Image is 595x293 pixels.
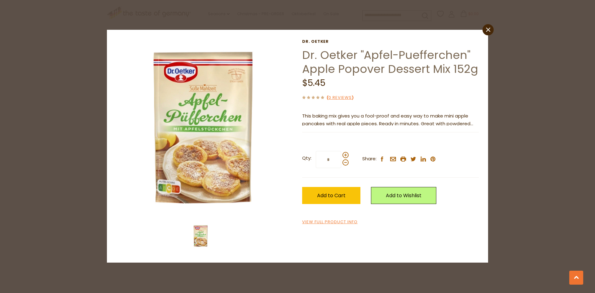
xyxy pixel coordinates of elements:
[116,39,293,216] img: Dr. Oetker Appel-Pufferchen
[302,219,358,225] a: View Full Product Info
[371,187,436,204] a: Add to Wishlist
[302,187,360,204] button: Add to Cart
[317,192,346,199] span: Add to Cart
[316,151,341,168] input: Qty:
[302,39,479,44] a: Dr. Oetker
[188,224,213,248] img: Dr. Oetker Appel-Pufferchen
[302,77,325,89] span: $5.45
[302,47,478,77] a: Dr. Oetker "Apfel-Puefferchen" Apple Popover Dessert Mix 152g
[302,154,311,162] strong: Qty:
[328,95,352,101] a: 0 Reviews
[362,155,377,163] span: Share:
[302,113,473,135] span: This baking mix gives you a fool-proof and easy way to make mini apple pancakes with real apple p...
[327,95,354,100] span: ( )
